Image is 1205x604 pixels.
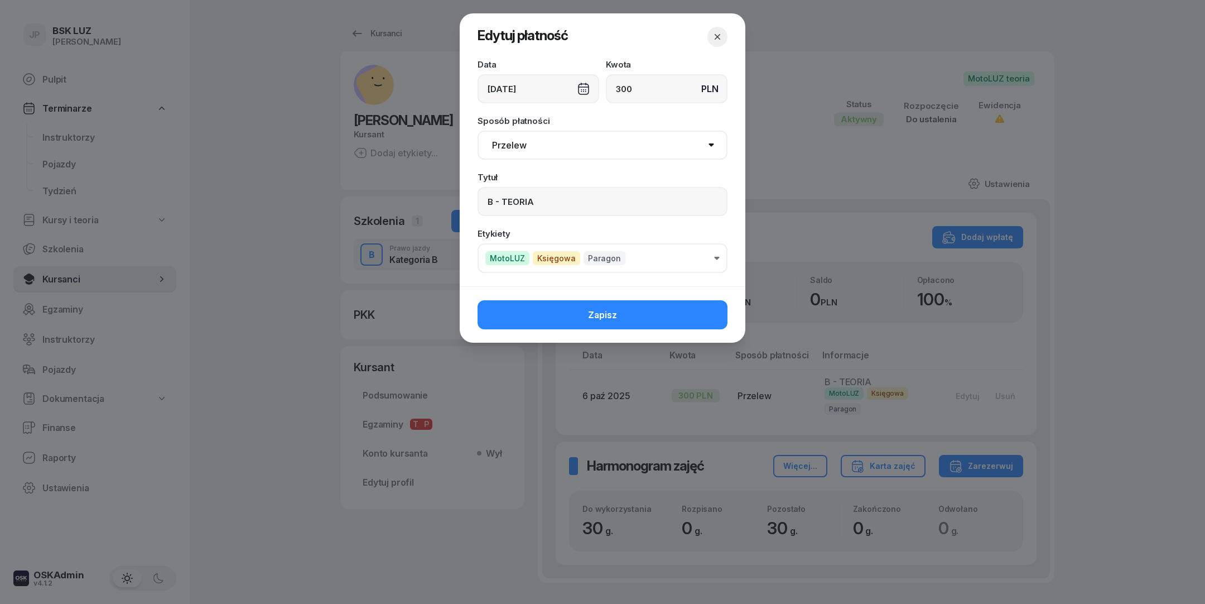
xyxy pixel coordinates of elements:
span: Edytuj płatność [478,27,568,44]
span: MotoLUZ [485,251,529,265]
input: Np. zaliczka, pierwsza rata... [478,187,727,216]
span: Zapisz [588,310,617,320]
button: MotoLUZKsięgowaParagon [478,243,727,273]
button: Zapisz [478,300,727,329]
input: 0 [606,74,727,103]
span: Paragon [584,251,625,265]
span: Księgowa [533,251,580,265]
